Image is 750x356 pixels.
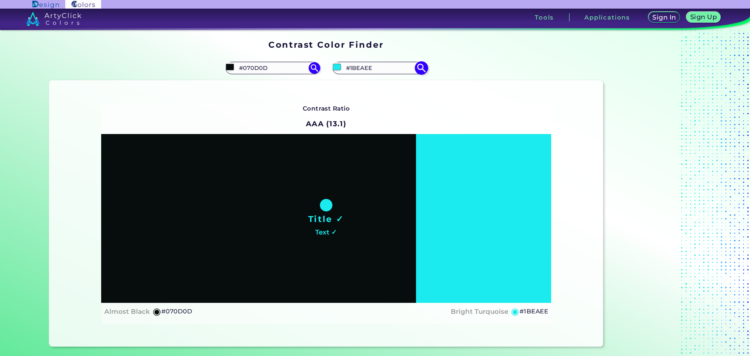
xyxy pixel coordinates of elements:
[511,307,520,316] h5: ◉
[520,306,548,317] h5: #1BEAEE
[32,1,59,8] img: ArtyClick Design logo
[308,213,344,225] h1: Title ✓
[236,63,309,73] input: type color 1..
[104,306,150,317] h4: Almost Black
[26,12,81,26] img: logo_artyclick_colors_white.svg
[414,61,428,75] img: icon search
[688,13,719,22] a: Sign Up
[691,14,716,20] h5: Sign Up
[268,39,384,50] h1: Contrast Color Finder
[650,13,679,22] a: Sign In
[315,227,337,238] h4: Text ✓
[654,14,675,20] h5: Sign In
[584,14,630,20] h3: Applications
[161,306,192,317] h5: #070D0D
[302,115,350,132] h2: AAA (13.1)
[153,307,161,316] h5: ◉
[303,105,350,112] strong: Contrast Ratio
[451,306,508,317] h4: Bright Turquoise
[343,63,416,73] input: type color 2..
[309,62,320,74] img: icon search
[535,14,554,20] h3: Tools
